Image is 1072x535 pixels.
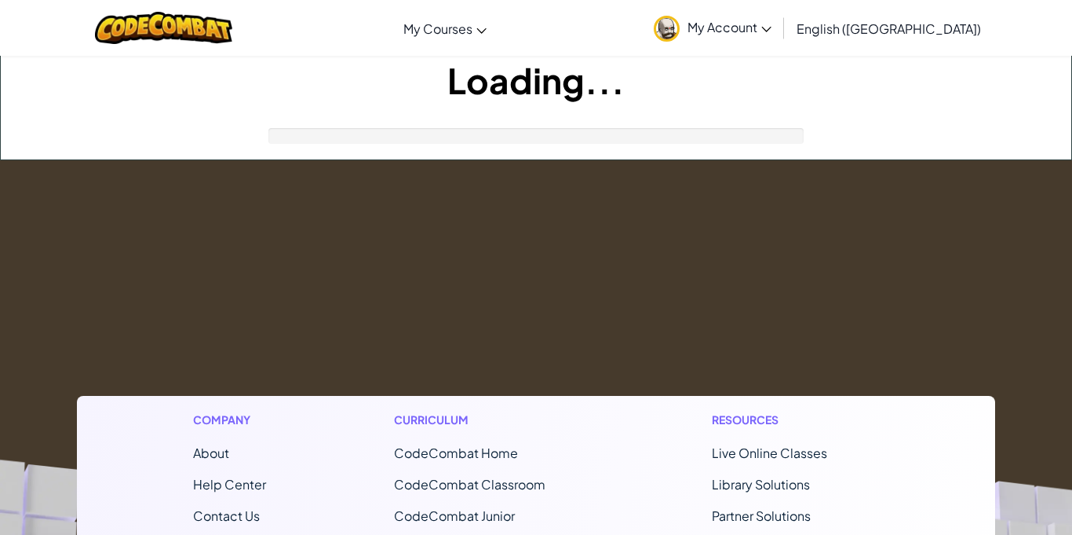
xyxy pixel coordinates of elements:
span: CodeCombat Home [394,445,518,461]
h1: Company [193,412,266,428]
a: Help Center [193,476,266,493]
a: Partner Solutions [712,508,811,524]
img: CodeCombat logo [95,12,232,44]
span: English ([GEOGRAPHIC_DATA]) [797,20,981,37]
a: My Courses [396,7,494,49]
img: avatar [654,16,680,42]
a: Library Solutions [712,476,810,493]
h1: Resources [712,412,879,428]
span: My Courses [403,20,472,37]
h1: Curriculum [394,412,584,428]
a: My Account [646,3,779,53]
span: Contact Us [193,508,260,524]
a: CodeCombat Classroom [394,476,545,493]
a: Live Online Classes [712,445,827,461]
h1: Loading... [1,56,1071,104]
span: My Account [687,19,771,35]
a: About [193,445,229,461]
a: CodeCombat Junior [394,508,515,524]
a: English ([GEOGRAPHIC_DATA]) [789,7,989,49]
